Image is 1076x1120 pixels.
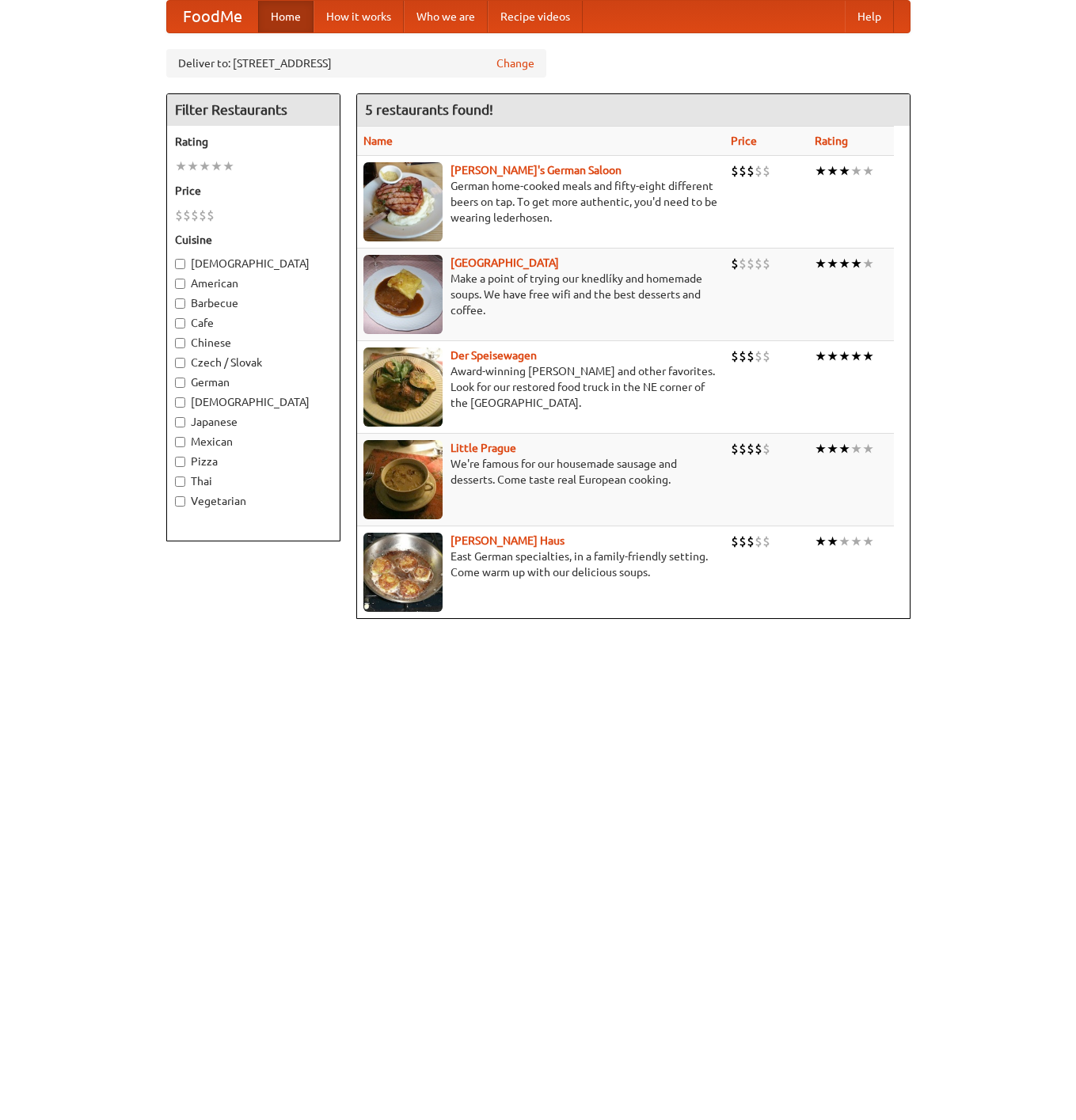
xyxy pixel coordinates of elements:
[258,1,314,32] a: Home
[363,440,443,519] img: littleprague.jpg
[845,1,894,32] a: Help
[747,255,755,272] li: $
[175,437,185,447] input: Mexican
[175,232,332,248] h5: Cuisine
[363,533,443,612] img: kohlhaus.jpg
[488,1,583,32] a: Recipe videos
[175,457,185,467] input: Pizza
[762,440,770,457] li: $
[451,534,565,547] a: [PERSON_NAME] Haus
[815,135,848,147] a: Rating
[815,347,827,365] li: ★
[363,347,443,427] img: speisewagen.jpg
[175,256,332,271] label: [DEMOGRAPHIC_DATA]
[731,533,739,550] li: $
[363,178,718,226] p: German home-cooked meals and fifty-eight different beers on tap. To get more authentic, you'd nee...
[191,207,199,224] li: $
[827,255,838,272] li: ★
[739,440,747,457] li: $
[365,102,493,117] ng-pluralize: 5 restaurants found!
[731,440,739,457] li: $
[838,162,850,180] li: ★
[838,347,850,365] li: ★
[363,363,718,411] p: Award-winning [PERSON_NAME] and other favorites. Look for our restored food truck in the NE corne...
[314,1,404,32] a: How it works
[862,347,874,365] li: ★
[731,255,739,272] li: $
[815,440,827,457] li: ★
[755,347,762,365] li: $
[363,135,393,147] a: Name
[739,347,747,365] li: $
[175,414,332,430] label: Japanese
[827,162,838,180] li: ★
[827,533,838,550] li: ★
[762,347,770,365] li: $
[175,378,185,388] input: German
[175,259,185,269] input: [DEMOGRAPHIC_DATA]
[747,162,755,180] li: $
[222,158,234,175] li: ★
[451,256,559,269] b: [GEOGRAPHIC_DATA]
[451,349,537,362] a: Der Speisewagen
[762,533,770,550] li: $
[175,397,185,408] input: [DEMOGRAPHIC_DATA]
[175,298,185,309] input: Barbecue
[739,255,747,272] li: $
[175,374,332,390] label: German
[175,279,185,289] input: American
[451,164,622,177] a: [PERSON_NAME]'s German Saloon
[838,255,850,272] li: ★
[363,255,443,334] img: czechpoint.jpg
[451,442,516,454] a: Little Prague
[755,440,762,457] li: $
[747,533,755,550] li: $
[496,55,534,71] a: Change
[175,496,185,507] input: Vegetarian
[731,135,757,147] a: Price
[175,295,332,311] label: Barbecue
[175,335,332,351] label: Chinese
[175,355,332,370] label: Czech / Slovak
[183,207,191,224] li: $
[815,533,827,550] li: ★
[862,255,874,272] li: ★
[862,162,874,180] li: ★
[739,533,747,550] li: $
[175,275,332,291] label: American
[175,358,185,368] input: Czech / Slovak
[762,162,770,180] li: $
[175,207,183,224] li: $
[175,158,187,175] li: ★
[747,440,755,457] li: $
[175,454,332,469] label: Pizza
[838,533,850,550] li: ★
[827,440,838,457] li: ★
[838,440,850,457] li: ★
[175,134,332,150] h5: Rating
[827,347,838,365] li: ★
[862,440,874,457] li: ★
[363,549,718,580] p: East German specialties, in a family-friendly setting. Come warm up with our delicious soups.
[175,473,332,489] label: Thai
[167,94,340,126] h4: Filter Restaurants
[747,347,755,365] li: $
[175,476,185,487] input: Thai
[175,315,332,331] label: Cafe
[199,207,207,224] li: $
[175,338,185,348] input: Chinese
[850,347,862,365] li: ★
[363,456,718,488] p: We're famous for our housemade sausage and desserts. Come taste real European cooking.
[755,255,762,272] li: $
[731,162,739,180] li: $
[755,162,762,180] li: $
[211,158,222,175] li: ★
[762,255,770,272] li: $
[731,347,739,365] li: $
[850,162,862,180] li: ★
[175,318,185,328] input: Cafe
[815,162,827,180] li: ★
[404,1,488,32] a: Who we are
